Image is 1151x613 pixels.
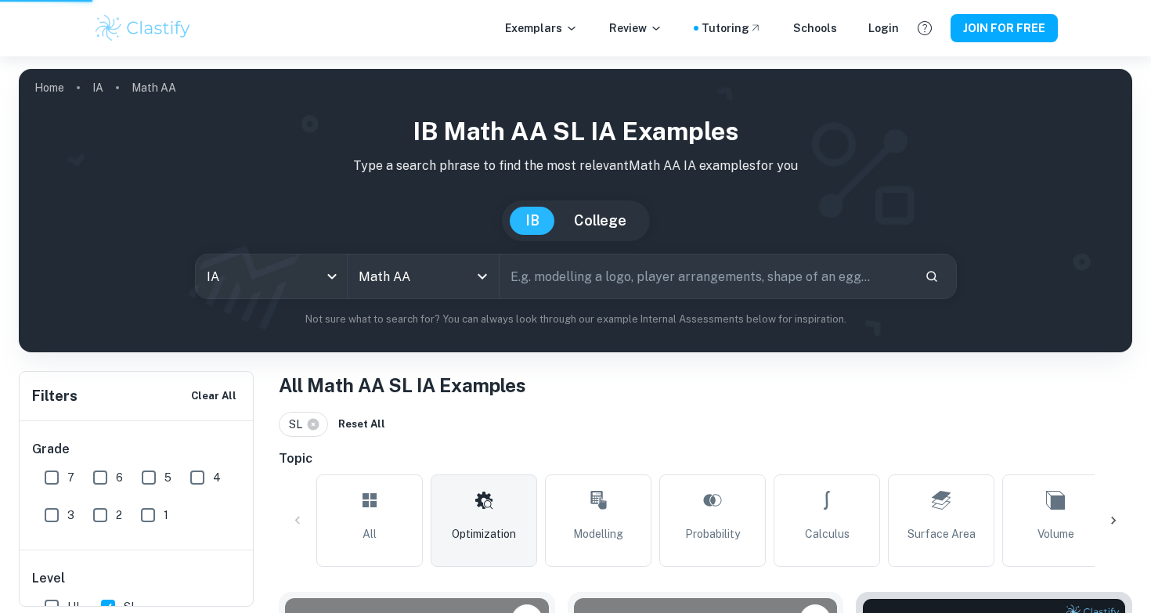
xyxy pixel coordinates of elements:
[907,525,976,543] span: Surface Area
[911,15,938,41] button: Help and Feedback
[609,20,662,37] p: Review
[868,20,899,37] a: Login
[196,254,347,298] div: IA
[67,469,74,486] span: 7
[32,569,242,588] h6: Level
[164,469,171,486] span: 5
[500,254,912,298] input: E.g. modelling a logo, player arrangements, shape of an egg...
[363,525,377,543] span: All
[918,263,945,290] button: Search
[19,69,1132,352] img: profile cover
[793,20,837,37] a: Schools
[116,507,122,524] span: 2
[951,14,1058,42] button: JOIN FOR FREE
[505,20,578,37] p: Exemplars
[289,416,309,433] span: SL
[31,312,1120,327] p: Not sure what to search for? You can always look through our example Internal Assessments below f...
[93,13,193,44] img: Clastify logo
[558,207,642,235] button: College
[279,371,1132,399] h1: All Math AA SL IA Examples
[67,507,74,524] span: 3
[31,157,1120,175] p: Type a search phrase to find the most relevant Math AA IA examples for you
[471,265,493,287] button: Open
[805,525,850,543] span: Calculus
[31,113,1120,150] h1: IB Math AA SL IA examples
[279,449,1132,468] h6: Topic
[116,469,123,486] span: 6
[132,79,176,96] p: Math AA
[213,469,221,486] span: 4
[452,525,516,543] span: Optimization
[187,384,240,408] button: Clear All
[164,507,168,524] span: 1
[32,385,78,407] h6: Filters
[573,525,623,543] span: Modelling
[702,20,762,37] a: Tutoring
[32,440,242,459] h6: Grade
[1037,525,1074,543] span: Volume
[92,77,103,99] a: IA
[510,207,555,235] button: IB
[334,413,389,436] button: Reset All
[34,77,64,99] a: Home
[279,412,328,437] div: SL
[685,525,740,543] span: Probability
